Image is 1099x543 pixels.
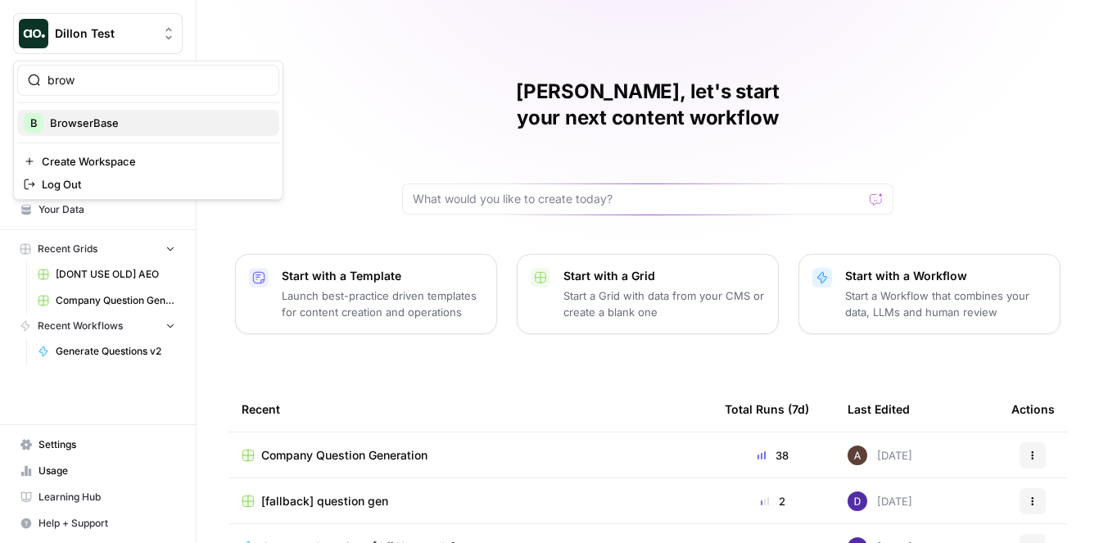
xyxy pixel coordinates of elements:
a: Log Out [17,173,279,196]
div: Last Edited [848,387,910,432]
div: 38 [725,447,821,464]
p: Launch best-practice driven templates for content creation and operations [282,287,483,320]
p: Start a Workflow that combines your data, LLMs and human review [845,287,1047,320]
a: [fallback] question gen [242,493,699,509]
span: Settings [38,437,175,452]
img: Dillon Test Logo [19,19,48,48]
a: Usage [13,458,183,484]
p: Start with a Grid [563,268,765,284]
button: Help + Support [13,510,183,536]
div: 2 [725,493,821,509]
a: Create Workspace [17,150,279,173]
button: Start with a GridStart a Grid with data from your CMS or create a blank one [517,254,779,334]
p: Start with a Template [282,268,483,284]
div: [DATE] [848,446,912,465]
button: Recent Grids [13,237,183,261]
span: Usage [38,464,175,478]
div: Workspace: Dillon Test [13,61,283,200]
a: Settings [13,432,183,458]
a: [DONT USE OLD] AEO [30,261,183,287]
a: Your Data [13,197,183,223]
span: BrowserBase [50,115,266,131]
button: Start with a WorkflowStart a Workflow that combines your data, LLMs and human review [798,254,1061,334]
span: Dillon Test [55,25,154,42]
a: Company Question Generation [30,287,183,314]
a: Learning Hub [13,484,183,510]
input: Search Workspaces [47,72,269,88]
a: Company Question Generation [242,447,699,464]
h1: [PERSON_NAME], let's start your next content workflow [402,79,893,131]
span: Recent Workflows [38,319,123,333]
span: Create Workspace [42,153,266,170]
span: [DONT USE OLD] AEO [56,267,175,282]
span: Generate Questions v2 [56,344,175,359]
span: [fallback] question gen [261,493,388,509]
div: Recent [242,387,699,432]
span: Recent Grids [38,242,97,256]
button: Start with a TemplateLaunch best-practice driven templates for content creation and operations [235,254,497,334]
img: 6clbhjv5t98vtpq4yyt91utag0vy [848,491,867,511]
p: Start a Grid with data from your CMS or create a blank one [563,287,765,320]
span: Your Data [38,202,175,217]
div: [DATE] [848,491,912,511]
img: outd9nmvisznegtkgmf6r94nv2pn [848,446,867,465]
span: Company Question Generation [56,293,175,308]
span: Company Question Generation [261,447,427,464]
span: Learning Hub [38,490,175,505]
div: Actions [1011,387,1055,432]
span: Help + Support [38,516,175,531]
input: What would you like to create today? [413,191,863,207]
span: B [30,115,38,131]
p: Start with a Workflow [845,268,1047,284]
span: Log Out [42,176,266,192]
div: Total Runs (7d) [725,387,809,432]
button: Workspace: Dillon Test [13,13,183,54]
button: Recent Workflows [13,314,183,338]
a: Generate Questions v2 [30,338,183,364]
